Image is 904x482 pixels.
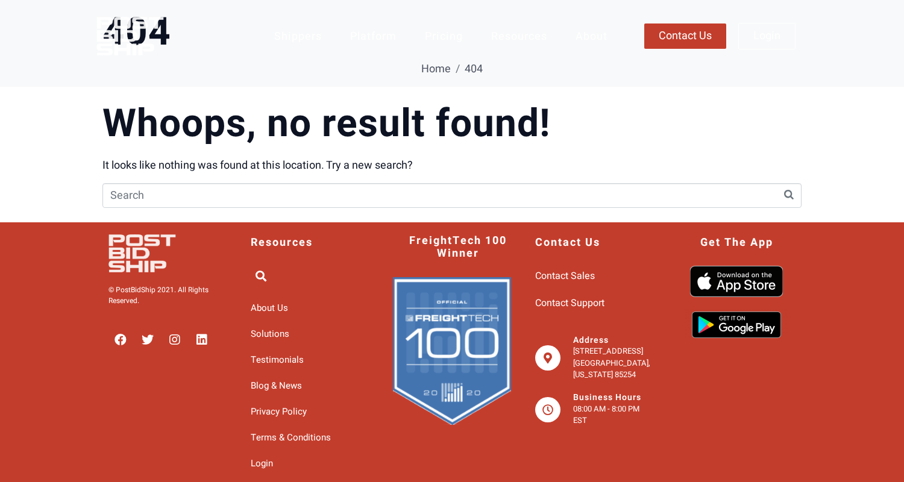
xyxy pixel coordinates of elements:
[535,266,653,287] a: Contact Sales
[251,376,369,396] a: Blog & News
[573,391,641,404] span: Business Hours
[700,236,773,249] a: Get The App
[251,402,369,422] a: Privacy Policy
[659,31,712,42] span: Contact Us
[535,236,600,249] span: Contact Us
[251,428,331,448] span: Terms & Conditions
[102,101,802,148] h1: Whoops, no result found!
[251,298,369,318] a: About Us
[573,403,653,427] p: 08:00 AM - 8:00 PM EST
[251,376,302,396] span: Blog & News
[251,350,369,370] a: Testimonials
[337,22,409,51] a: Platform
[685,309,788,340] img: google-play-badge
[251,428,369,448] a: Terms & Conditions
[405,234,511,260] span: FreightTech 100 Winner
[535,266,595,287] span: Contact Sales
[535,293,653,314] a: Contact Support
[251,298,288,318] span: About Us
[573,345,653,381] p: [STREET_ADDRESS] [GEOGRAPHIC_DATA], [US_STATE] 85254
[102,183,802,208] input: Search
[108,234,214,272] img: PostBidShip
[479,22,560,51] a: Resources
[690,266,783,297] img: Download_on_the_App_Store_Badge_US_blk-native
[108,284,227,306] p: © PostBidShip 2021. All Rights Reserved.
[102,157,802,174] p: It looks like nothing was found at this location. Try a new search?
[262,22,334,51] a: Shippers
[251,402,307,422] span: Privacy Policy
[644,23,726,49] a: Contact Us
[738,23,796,49] a: Login
[251,236,313,249] span: Resources
[251,324,289,344] span: Solutions
[251,350,304,370] span: Testimonials
[535,293,604,314] span: Contact Support
[563,22,620,51] a: About
[251,454,369,474] a: Login
[573,334,609,346] a: Address
[412,22,476,51] a: Pricing
[251,454,273,474] span: Login
[753,31,780,42] span: Login
[251,324,369,344] a: Solutions
[96,17,202,55] img: PostBidShip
